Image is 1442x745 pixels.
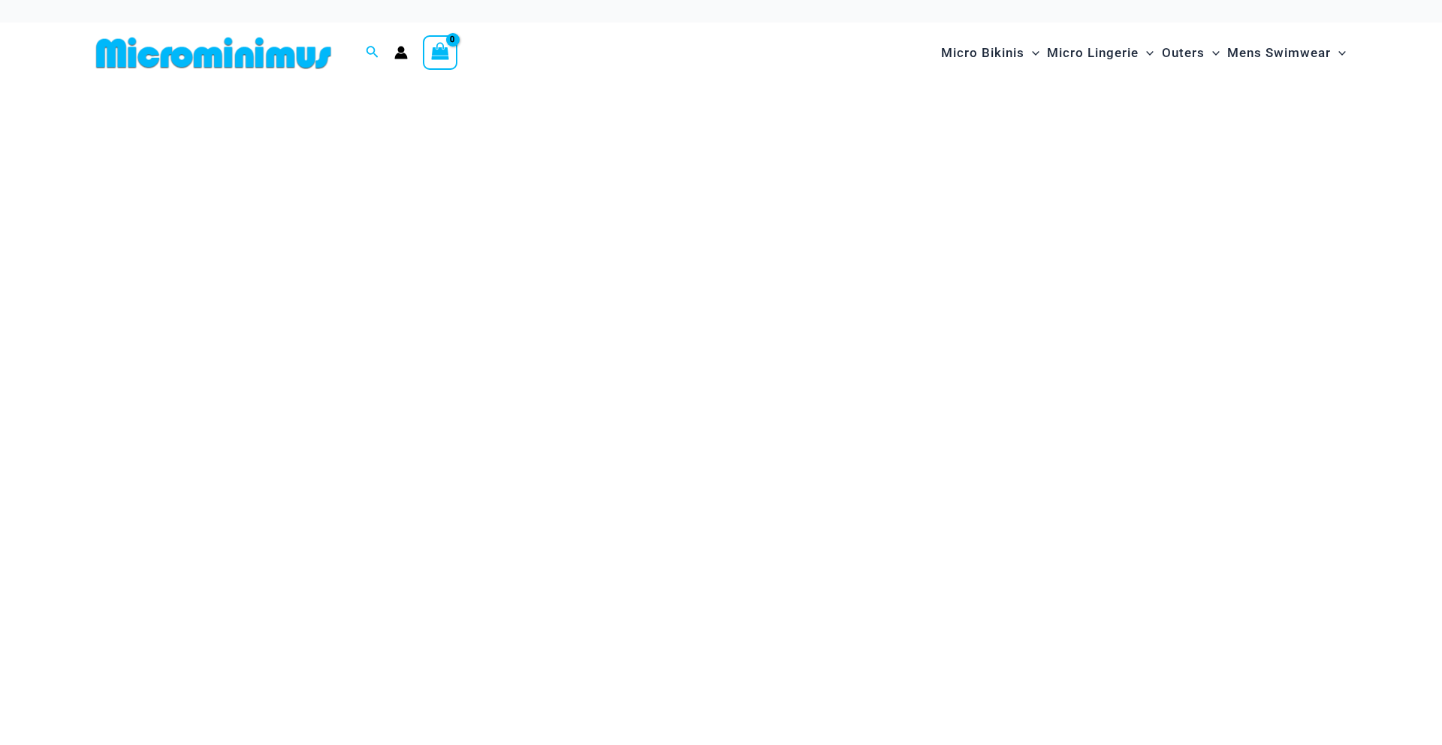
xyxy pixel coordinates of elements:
[1162,34,1205,72] span: Outers
[1158,30,1223,76] a: OutersMenu ToggleMenu Toggle
[90,36,337,70] img: MM SHOP LOGO FLAT
[1047,34,1139,72] span: Micro Lingerie
[1139,34,1154,72] span: Menu Toggle
[937,30,1043,76] a: Micro BikinisMenu ToggleMenu Toggle
[1223,30,1350,76] a: Mens SwimwearMenu ToggleMenu Toggle
[366,44,379,62] a: Search icon link
[1043,30,1157,76] a: Micro LingerieMenu ToggleMenu Toggle
[1205,34,1220,72] span: Menu Toggle
[423,35,457,70] a: View Shopping Cart, empty
[941,34,1024,72] span: Micro Bikinis
[1024,34,1039,72] span: Menu Toggle
[1331,34,1346,72] span: Menu Toggle
[1227,34,1331,72] span: Mens Swimwear
[935,28,1352,78] nav: Site Navigation
[394,46,408,59] a: Account icon link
